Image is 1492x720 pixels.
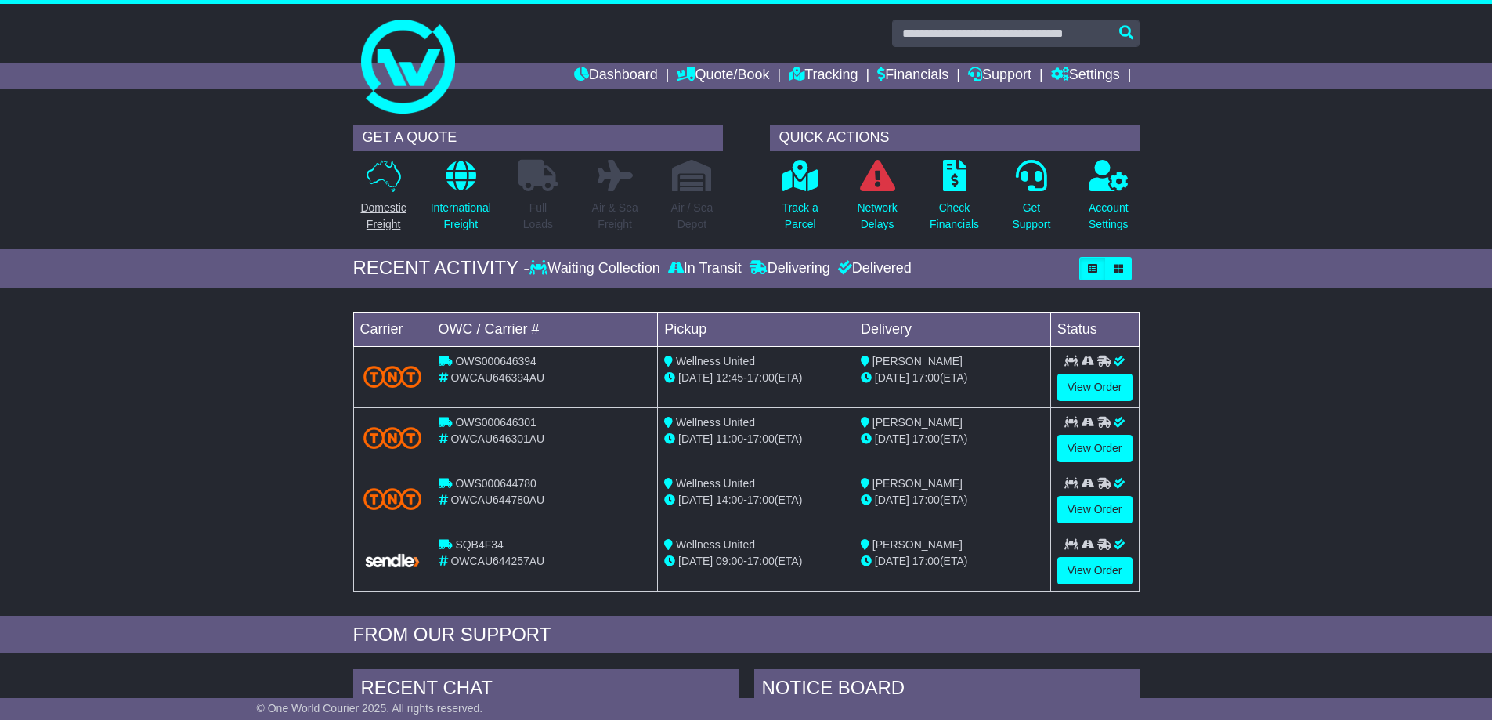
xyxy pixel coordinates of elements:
[746,260,834,277] div: Delivering
[875,494,909,506] span: [DATE]
[782,200,818,233] p: Track a Parcel
[747,494,775,506] span: 17:00
[360,200,406,233] p: Domestic Freight
[861,553,1044,570] div: (ETA)
[450,494,544,506] span: OWCAU644780AU
[432,312,658,346] td: OWC / Carrier #
[678,371,713,384] span: [DATE]
[912,494,940,506] span: 17:00
[875,555,909,567] span: [DATE]
[1050,312,1139,346] td: Status
[363,427,422,448] img: TNT_Domestic.png
[1089,200,1129,233] p: Account Settings
[861,370,1044,386] div: (ETA)
[747,371,775,384] span: 17:00
[431,200,491,233] p: International Freight
[257,702,483,715] span: © One World Courier 2025. All rights reserved.
[671,200,713,233] p: Air / Sea Depot
[363,366,422,387] img: TNT_Domestic.png
[455,477,536,490] span: OWS000644780
[872,538,963,551] span: [PERSON_NAME]
[1057,496,1133,523] a: View Order
[872,477,963,490] span: [PERSON_NAME]
[353,669,739,711] div: RECENT CHAT
[1011,159,1051,241] a: GetSupport
[770,125,1140,151] div: QUICK ACTIONS
[664,431,847,447] div: - (ETA)
[363,552,422,569] img: GetCarrierServiceLogo
[664,260,746,277] div: In Transit
[912,432,940,445] span: 17:00
[353,125,723,151] div: GET A QUOTE
[574,63,658,89] a: Dashboard
[677,63,769,89] a: Quote/Book
[929,159,980,241] a: CheckFinancials
[455,416,536,429] span: OWS000646301
[678,494,713,506] span: [DATE]
[872,416,963,429] span: [PERSON_NAME]
[664,492,847,508] div: - (ETA)
[353,257,530,280] div: RECENT ACTIVITY -
[455,538,503,551] span: SQB4F34
[968,63,1031,89] a: Support
[875,371,909,384] span: [DATE]
[747,432,775,445] span: 17:00
[353,312,432,346] td: Carrier
[789,63,858,89] a: Tracking
[754,669,1140,711] div: NOTICE BOARD
[716,432,743,445] span: 11:00
[1057,374,1133,401] a: View Order
[854,312,1050,346] td: Delivery
[1051,63,1120,89] a: Settings
[747,555,775,567] span: 17:00
[455,355,536,367] span: OWS000646394
[1057,435,1133,462] a: View Order
[856,159,898,241] a: NetworkDelays
[430,159,492,241] a: InternationalFreight
[912,555,940,567] span: 17:00
[518,200,558,233] p: Full Loads
[353,624,1140,646] div: FROM OUR SUPPORT
[1057,557,1133,584] a: View Order
[363,488,422,509] img: TNT_Domestic.png
[676,416,755,429] span: Wellness United
[359,159,406,241] a: DomesticFreight
[529,260,663,277] div: Waiting Collection
[872,355,963,367] span: [PERSON_NAME]
[678,555,713,567] span: [DATE]
[716,371,743,384] span: 12:45
[861,492,1044,508] div: (ETA)
[676,355,755,367] span: Wellness United
[676,477,755,490] span: Wellness United
[716,555,743,567] span: 09:00
[782,159,819,241] a: Track aParcel
[716,494,743,506] span: 14:00
[678,432,713,445] span: [DATE]
[450,555,544,567] span: OWCAU644257AU
[592,200,638,233] p: Air & Sea Freight
[676,538,755,551] span: Wellness United
[834,260,912,277] div: Delivered
[857,200,897,233] p: Network Delays
[875,432,909,445] span: [DATE]
[450,432,544,445] span: OWCAU646301AU
[912,371,940,384] span: 17:00
[877,63,948,89] a: Financials
[1088,159,1129,241] a: AccountSettings
[1012,200,1050,233] p: Get Support
[664,370,847,386] div: - (ETA)
[930,200,979,233] p: Check Financials
[861,431,1044,447] div: (ETA)
[664,553,847,570] div: - (ETA)
[658,312,854,346] td: Pickup
[450,371,544,384] span: OWCAU646394AU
